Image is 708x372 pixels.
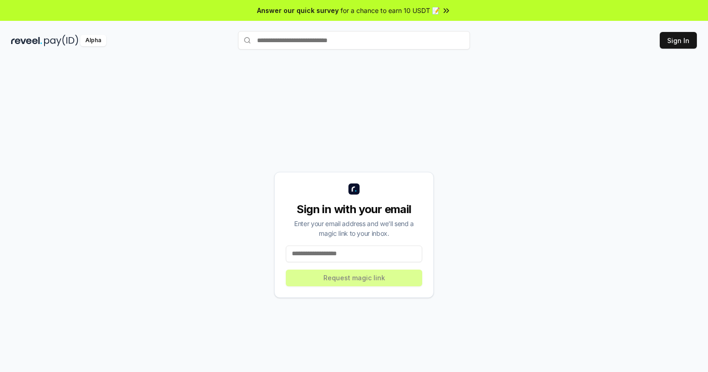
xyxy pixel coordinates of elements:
button: Sign In [660,32,697,49]
span: for a chance to earn 10 USDT 📝 [341,6,440,15]
img: pay_id [44,35,78,46]
img: logo_small [348,183,360,195]
span: Answer our quick survey [257,6,339,15]
div: Sign in with your email [286,202,422,217]
img: reveel_dark [11,35,42,46]
div: Enter your email address and we’ll send a magic link to your inbox. [286,219,422,238]
div: Alpha [80,35,106,46]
